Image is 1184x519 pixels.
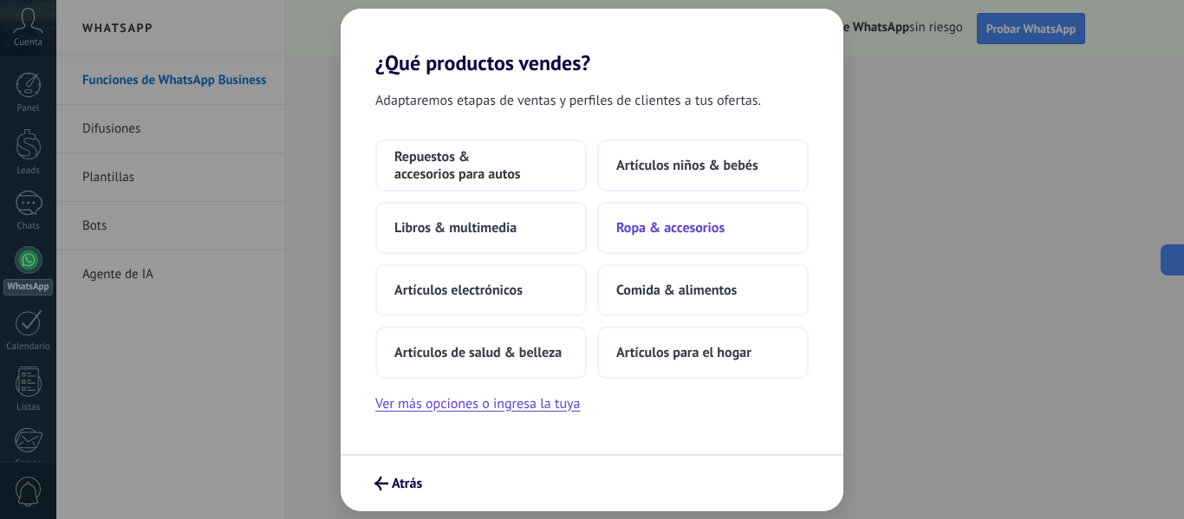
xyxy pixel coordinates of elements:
span: Ropa & accesorios [616,219,725,237]
button: Comida & alimentos [597,264,809,316]
span: Artículos niños & bebés [616,157,758,174]
span: Libros & multimedia [394,219,517,237]
span: Repuestos & accesorios para autos [394,148,568,183]
button: Ver más opciones o ingresa la tuya [375,392,580,415]
span: Artículos de salud & belleza [394,344,562,361]
span: Atrás [392,477,422,490]
button: Artículos electrónicos [375,264,587,316]
button: Libros & multimedia [375,202,587,254]
span: Artículos electrónicos [394,282,523,299]
button: Artículos niños & bebés [597,139,809,191]
button: Artículos de salud & belleza [375,327,587,379]
button: Atrás [367,469,430,498]
span: Adaptaremos etapas de ventas y perfiles de clientes a tus ofertas. [375,89,761,112]
button: Repuestos & accesorios para autos [375,139,587,191]
button: Ropa & accesorios [597,202,809,254]
span: Artículos para el hogar [616,344,751,361]
span: Comida & alimentos [616,282,737,299]
h2: ¿Qué productos vendes? [341,9,843,75]
button: Artículos para el hogar [597,327,809,379]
